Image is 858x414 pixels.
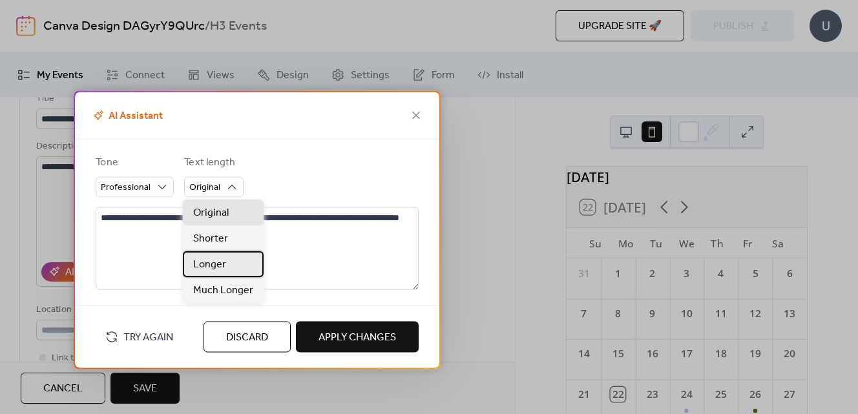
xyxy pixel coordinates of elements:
[193,205,229,221] span: Original
[96,154,171,170] div: Tone
[226,329,268,345] span: Discard
[319,329,396,345] span: Apply Changes
[184,154,241,170] div: Text length
[193,283,253,298] span: Much Longer
[204,321,291,352] button: Discard
[101,178,151,196] span: Professional
[193,231,228,247] span: Shorter
[96,325,183,348] button: Try Again
[90,108,163,123] span: AI Assistant
[189,178,220,196] span: Original
[123,329,173,345] span: Try Again
[193,257,226,273] span: Longer
[296,321,419,352] button: Apply Changes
